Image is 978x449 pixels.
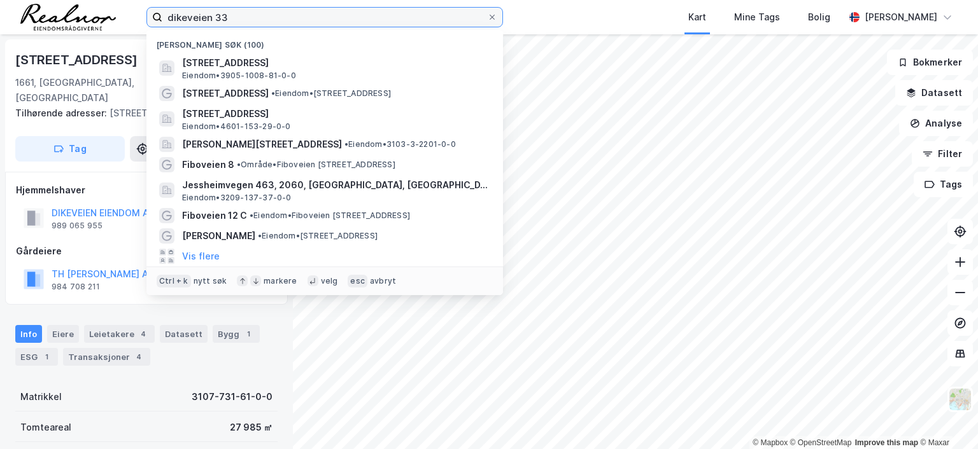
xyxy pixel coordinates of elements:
[182,249,220,264] button: Vis flere
[344,139,456,149] span: Eiendom • 3103-3-2201-0-0
[899,111,973,136] button: Analyse
[753,438,788,447] a: Mapbox
[321,276,338,286] div: velg
[237,160,241,169] span: •
[370,276,396,286] div: avbryt
[790,438,852,447] a: OpenStreetMap
[348,275,367,287] div: esc
[15,50,140,70] div: [STREET_ADDRESS]
[688,10,706,25] div: Kart
[182,228,255,244] span: [PERSON_NAME]
[182,106,488,121] span: [STREET_ADDRESS]
[271,88,391,99] span: Eiendom • [STREET_ADDRESS]
[15,136,125,162] button: Tag
[194,276,227,286] div: nytt søk
[865,10,937,25] div: [PERSON_NAME]
[52,221,103,231] div: 989 065 955
[914,388,978,449] iframe: Chat Widget
[855,438,918,447] a: Improve this map
[16,244,277,259] div: Gårdeiere
[182,55,488,71] span: [STREET_ADDRESS]
[914,172,973,197] button: Tags
[192,389,273,404] div: 3107-731-61-0-0
[182,177,488,193] span: Jessheimvegen 463, 2060, [GEOGRAPHIC_DATA], [GEOGRAPHIC_DATA]
[132,350,145,363] div: 4
[182,121,291,132] span: Eiendom • 4601-153-29-0-0
[84,325,155,343] div: Leietakere
[157,275,191,287] div: Ctrl + k
[887,50,973,75] button: Bokmerker
[895,80,973,106] button: Datasett
[15,106,267,121] div: [STREET_ADDRESS]
[250,211,253,220] span: •
[15,325,42,343] div: Info
[182,86,269,101] span: [STREET_ADDRESS]
[230,420,273,435] div: 27 985 ㎡
[15,348,58,366] div: ESG
[734,10,780,25] div: Mine Tags
[258,231,262,240] span: •
[213,325,260,343] div: Bygg
[20,420,71,435] div: Tomteareal
[160,325,208,343] div: Datasett
[948,387,972,411] img: Z
[52,282,100,292] div: 984 708 211
[242,328,255,340] div: 1
[912,141,973,167] button: Filter
[182,137,342,152] span: [PERSON_NAME][STREET_ADDRESS]
[40,350,53,363] div: 1
[182,208,247,223] span: Fiboveien 12 C
[182,157,234,172] span: Fiboveien 8
[271,88,275,98] span: •
[914,388,978,449] div: Kontrollprogram for chat
[137,328,150,340] div: 4
[182,193,292,203] span: Eiendom • 3209-137-37-0-0
[16,183,277,198] div: Hjemmelshaver
[264,276,297,286] div: markere
[47,325,79,343] div: Eiere
[162,8,487,27] input: Søk på adresse, matrikkel, gårdeiere, leietakere eller personer
[20,4,116,31] img: realnor-logo.934646d98de889bb5806.png
[344,139,348,149] span: •
[250,211,410,221] span: Eiendom • Fiboveien [STREET_ADDRESS]
[258,231,378,241] span: Eiendom • [STREET_ADDRESS]
[146,30,503,53] div: [PERSON_NAME] søk (100)
[808,10,830,25] div: Bolig
[15,75,179,106] div: 1661, [GEOGRAPHIC_DATA], [GEOGRAPHIC_DATA]
[182,71,296,81] span: Eiendom • 3905-1008-81-0-0
[20,389,62,404] div: Matrikkel
[237,160,395,170] span: Område • Fiboveien [STREET_ADDRESS]
[63,348,150,366] div: Transaksjoner
[15,107,110,118] span: Tilhørende adresser:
